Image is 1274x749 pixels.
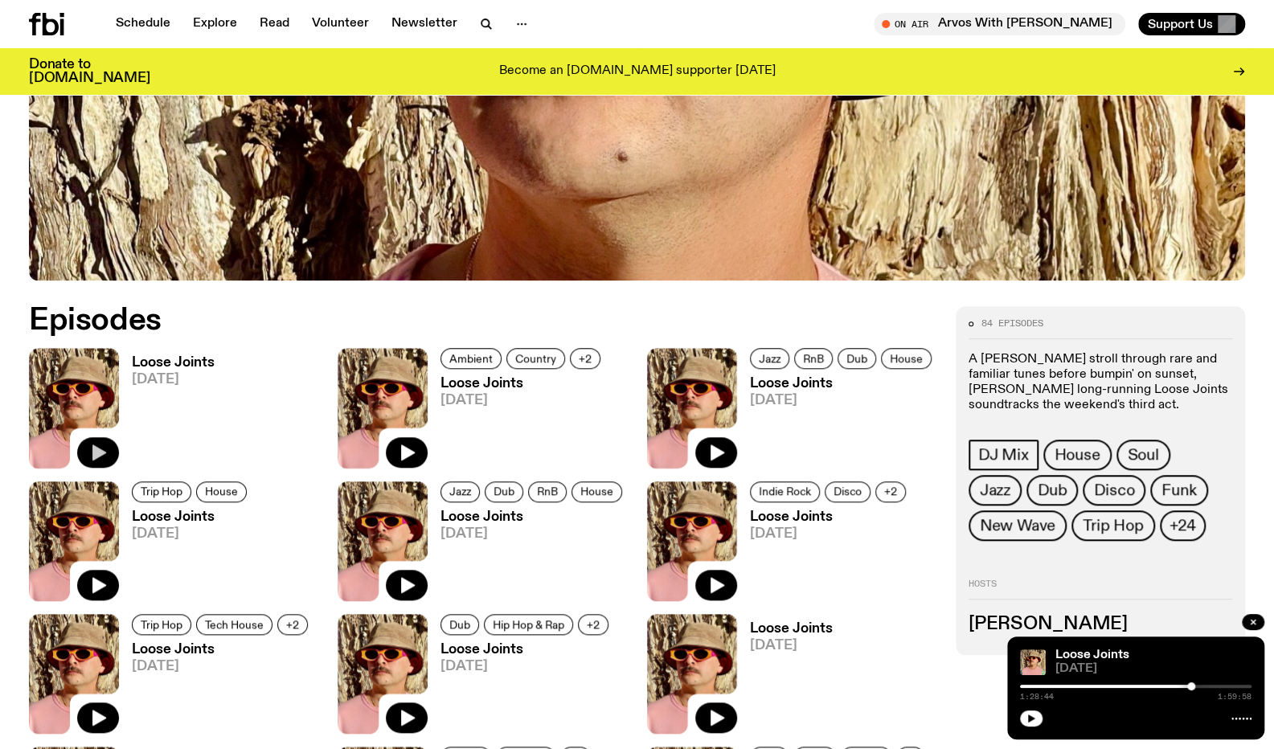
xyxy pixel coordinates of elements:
[969,352,1232,414] p: A [PERSON_NAME] stroll through rare and familiar tunes before bumpin' on sunset, [PERSON_NAME] lo...
[494,485,514,497] span: Dub
[440,510,627,524] h3: Loose Joints
[750,377,936,391] h3: Loose Joints
[794,348,833,369] a: RnB
[881,348,932,369] a: House
[132,614,191,635] a: Trip Hop
[1170,517,1196,534] span: +24
[1055,649,1129,661] a: Loose Joints
[750,639,833,653] span: [DATE]
[737,510,911,601] a: Loose Joints[DATE]
[119,356,215,468] a: Loose Joints[DATE]
[737,377,936,468] a: Loose Joints[DATE]
[570,348,600,369] button: +2
[132,510,252,524] h3: Loose Joints
[141,485,182,497] span: Trip Hop
[499,64,776,79] p: Become an [DOMAIN_NAME] supporter [DATE]
[132,481,191,502] a: Trip Hop
[1094,481,1134,499] span: Disco
[338,614,428,734] img: Tyson stands in front of a paperbark tree wearing orange sunglasses, a suede bucket hat and a pin...
[205,618,264,630] span: Tech House
[1161,481,1196,499] span: Funk
[132,527,252,541] span: [DATE]
[440,348,502,369] a: Ambient
[969,440,1038,470] a: DJ Mix
[834,485,862,497] span: Disco
[382,13,467,35] a: Newsletter
[750,348,789,369] a: Jazz
[119,643,313,734] a: Loose Joints[DATE]
[579,353,592,365] span: +2
[29,481,119,601] img: Tyson stands in front of a paperbark tree wearing orange sunglasses, a suede bucket hat and a pin...
[250,13,299,35] a: Read
[205,485,238,497] span: House
[1150,475,1207,505] a: Funk
[969,475,1022,505] a: Jazz
[29,614,119,734] img: Tyson stands in front of a paperbark tree wearing orange sunglasses, a suede bucket hat and a pin...
[580,485,613,497] span: House
[737,622,833,734] a: Loose Joints[DATE]
[484,614,573,635] a: Hip Hop & Rap
[884,485,897,497] span: +2
[119,510,252,601] a: Loose Joints[DATE]
[338,348,428,468] img: Tyson stands in front of a paperbark tree wearing orange sunglasses, a suede bucket hat and a pin...
[132,373,215,387] span: [DATE]
[846,353,867,365] span: Dub
[515,353,556,365] span: Country
[825,481,870,502] a: Disco
[277,614,308,635] button: +2
[578,614,608,635] button: +2
[449,485,471,497] span: Jazz
[1160,510,1206,541] button: +24
[29,348,119,468] img: Tyson stands in front of a paperbark tree wearing orange sunglasses, a suede bucket hat and a pin...
[803,353,824,365] span: RnB
[750,527,911,541] span: [DATE]
[980,517,1055,534] span: New Wave
[1071,510,1154,541] a: Trip Hop
[428,510,627,601] a: Loose Joints[DATE]
[440,660,613,673] span: [DATE]
[1043,440,1112,470] a: House
[969,579,1232,599] h2: Hosts
[750,622,833,636] h3: Loose Joints
[571,481,622,502] a: House
[1055,663,1251,675] span: [DATE]
[874,13,1125,35] button: On AirArvos With [PERSON_NAME]
[440,377,605,391] h3: Loose Joints
[1138,13,1245,35] button: Support Us
[196,614,272,635] a: Tech House
[338,481,428,601] img: Tyson stands in front of a paperbark tree wearing orange sunglasses, a suede bucket hat and a pin...
[1026,475,1078,505] a: Dub
[440,481,480,502] a: Jazz
[132,660,313,673] span: [DATE]
[759,485,811,497] span: Indie Rock
[750,481,820,502] a: Indie Rock
[106,13,180,35] a: Schedule
[759,353,780,365] span: Jazz
[302,13,379,35] a: Volunteer
[506,348,565,369] a: Country
[493,618,564,630] span: Hip Hop & Rap
[29,58,150,85] h3: Donate to [DOMAIN_NAME]
[750,510,911,524] h3: Loose Joints
[1218,693,1251,701] span: 1:59:58
[132,643,313,657] h3: Loose Joints
[1055,446,1100,464] span: House
[981,319,1043,328] span: 84 episodes
[587,618,600,630] span: +2
[1020,649,1046,675] img: Tyson stands in front of a paperbark tree wearing orange sunglasses, a suede bucket hat and a pin...
[29,306,834,335] h2: Episodes
[838,348,876,369] a: Dub
[1038,481,1067,499] span: Dub
[969,616,1232,633] h3: [PERSON_NAME]
[647,481,737,601] img: Tyson stands in front of a paperbark tree wearing orange sunglasses, a suede bucket hat and a pin...
[875,481,906,502] button: +2
[440,394,605,407] span: [DATE]
[890,353,923,365] span: House
[183,13,247,35] a: Explore
[286,618,299,630] span: +2
[141,618,182,630] span: Trip Hop
[449,618,470,630] span: Dub
[440,614,479,635] a: Dub
[428,377,605,468] a: Loose Joints[DATE]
